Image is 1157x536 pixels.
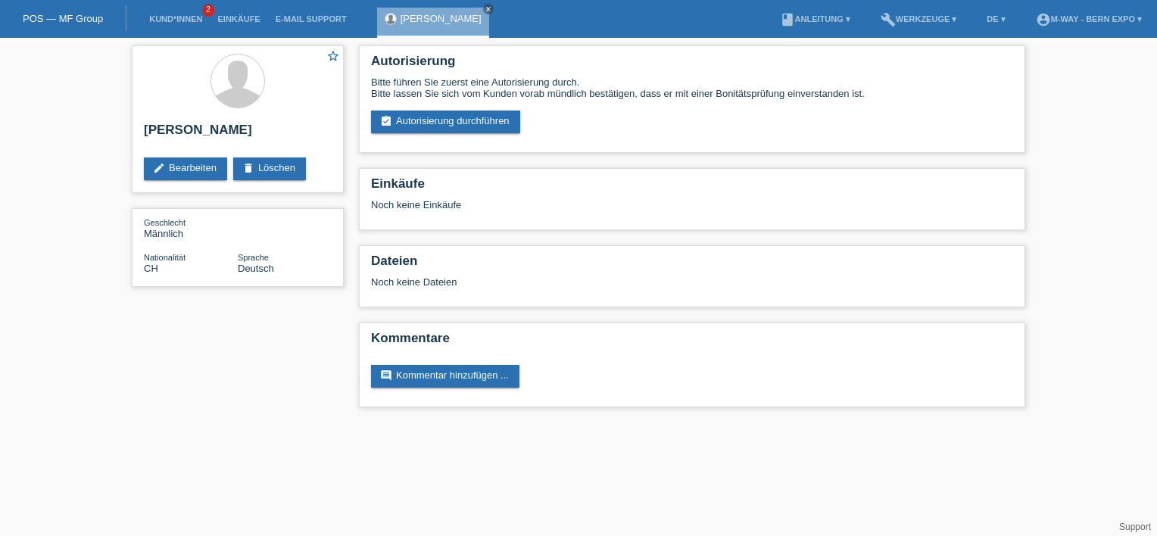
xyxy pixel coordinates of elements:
i: book [780,12,795,27]
span: Sprache [238,253,269,262]
a: E-Mail Support [268,14,354,23]
a: account_circlem-way - Bern Expo ▾ [1028,14,1149,23]
a: DE ▾ [979,14,1012,23]
a: commentKommentar hinzufügen ... [371,365,519,388]
span: Nationalität [144,253,186,262]
a: star_border [326,49,340,65]
i: comment [380,369,392,382]
i: delete [242,162,254,174]
i: edit [153,162,165,174]
i: account_circle [1036,12,1051,27]
span: Schweiz [144,263,158,274]
i: close [485,5,492,13]
i: star_border [326,49,340,63]
div: Männlich [144,217,238,239]
a: POS — MF Group [23,13,103,24]
a: close [483,4,494,14]
h2: Dateien [371,254,1013,276]
h2: Kommentare [371,331,1013,354]
a: [PERSON_NAME] [401,13,482,24]
div: Bitte führen Sie zuerst eine Autorisierung durch. Bitte lassen Sie sich vom Kunden vorab mündlich... [371,76,1013,99]
h2: [PERSON_NAME] [144,123,332,145]
div: Noch keine Dateien [371,276,834,288]
a: deleteLöschen [233,157,306,180]
a: assignment_turned_inAutorisierung durchführen [371,111,520,133]
i: build [881,12,896,27]
h2: Autorisierung [371,54,1013,76]
h2: Einkäufe [371,176,1013,199]
i: assignment_turned_in [380,115,392,127]
div: Noch keine Einkäufe [371,199,1013,222]
span: Geschlecht [144,218,186,227]
span: Deutsch [238,263,274,274]
a: Kund*innen [142,14,210,23]
a: bookAnleitung ▾ [772,14,858,23]
a: Einkäufe [210,14,267,23]
span: 2 [202,4,214,17]
a: Support [1119,522,1151,532]
a: buildWerkzeuge ▾ [873,14,965,23]
a: editBearbeiten [144,157,227,180]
